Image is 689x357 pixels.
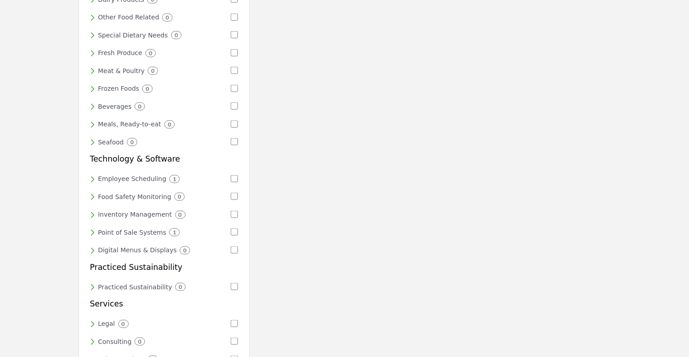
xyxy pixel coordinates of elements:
[127,138,137,146] div: 0 Results For Seafood
[98,103,131,111] h6: Quenching thirst with soft drinks, juices, and non-alcoholic beverages.
[231,175,238,182] input: Select Employee Scheduling
[231,228,238,236] input: Select Point of Sale Systems
[180,246,190,255] div: 0 Results For Digital Menus & Displays
[98,211,172,218] h6: Streamlining stock with intuitive inventory management solutions.
[122,321,125,327] b: 0
[142,85,153,93] div: 0 Results For Frozen Foods
[183,247,186,254] b: 0
[171,31,182,39] div: 0 Results For Special Dietary Needs
[231,138,238,145] input: Select Seafood
[98,49,142,57] h6: Specializing in a range of fruits, vegetables, herbs, and organic produce.
[169,175,180,183] div: 1 Results For Employee Scheduling
[90,263,182,272] h5: Balancing environmental, social, and economic factors to serve food responsibly and ethically.
[98,246,177,254] h6: Modernizing eateries with digital menus and displays.
[98,283,172,291] h6: Balancing environmental, social, and economic factors to serve food responsibly and ethically.
[231,246,238,254] input: Select Digital Menus & Displays
[231,85,238,92] input: Select Frozen Foods
[175,283,186,291] div: 0 Results For Practiced Sustainability
[231,211,238,218] input: Select Inventory Management
[148,67,158,75] div: 0 Results For Meat & Poultry
[231,14,238,21] input: Select Other Food Related
[151,68,154,74] b: 0
[179,284,182,290] b: 0
[145,49,156,57] div: 0 Results For Fresh Produce
[118,320,129,328] div: 0 Results For Legal
[178,194,181,200] b: 0
[98,85,139,93] h6: Freezing the freshest of fruits, vegetables, and ready meals.
[98,193,171,201] h6: Ensuring health with food safety software and tools.
[169,228,180,236] div: 1 Results For Point of Sale Systems
[146,86,149,92] b: 0
[130,139,134,145] b: 0
[135,338,145,346] div: 0 Results For Consulting
[138,103,141,110] b: 0
[138,338,141,345] b: 0
[90,154,180,164] h5: Technology & Software
[174,193,185,201] div: 0 Results For Food Safety Monitoring
[231,338,238,345] input: Select Consulting
[98,139,124,146] h6: Delivering fresh fish, shellfish, and a variety of seafood delights.
[98,229,166,236] h6: Digitalizing transactions with advanced software and hardware.
[231,67,238,74] input: Select Meat & Poultry
[175,32,178,38] b: 0
[231,49,238,56] input: Select Fresh Produce
[166,14,169,21] b: 0
[98,32,168,39] h6: Tailoring offerings to dietary needs: gluten-free, vegan, halal, and more.
[149,50,152,56] b: 0
[98,67,144,75] h6: Providing diverse meats including chicken, beef, and pork.
[98,14,159,21] h6: Meeting varied culinary needs outside the mainstream categories.
[231,193,238,200] input: Select Food Safety Monitoring
[98,175,166,183] h6: Optimizing work hours with scheduling software.
[162,14,172,22] div: 0 Results For Other Food Related
[135,102,145,111] div: 0 Results For Beverages
[231,320,238,327] input: Select Legal
[98,338,131,346] h6: Providing expert guidance in restaurant operations and management.
[175,211,186,219] div: 0 Results For Inventory Management
[173,229,176,236] b: 1
[231,102,238,110] input: Select Beverages
[168,121,171,128] b: 0
[164,121,175,129] div: 0 Results For Meals, Ready-to-eat
[231,31,238,38] input: Select Special Dietary Needs
[179,212,182,218] b: 0
[173,176,176,182] b: 1
[231,283,238,290] input: Select Practiced Sustainability
[90,299,123,309] h5: Services
[98,121,161,128] h6: Ready-to-eat Meals
[231,121,238,128] input: Select Meals, Ready-to-eat
[98,320,115,328] h6: Offering legal counsel for restaurant-related concerns.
